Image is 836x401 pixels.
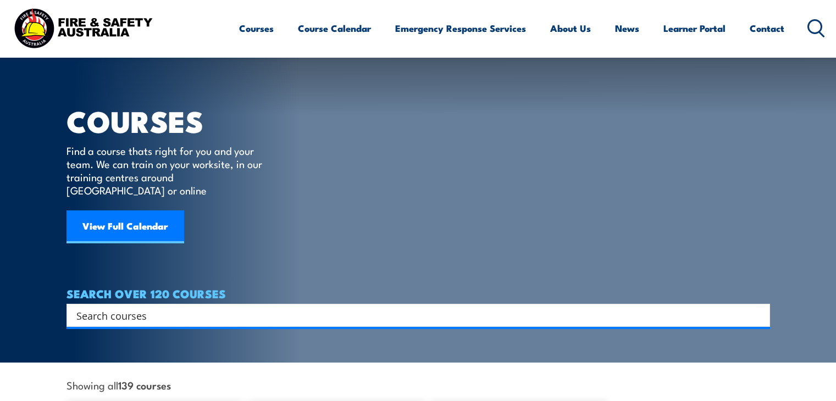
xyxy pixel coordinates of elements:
[118,377,171,392] strong: 139 courses
[76,307,746,324] input: Search input
[750,14,784,43] a: Contact
[67,108,278,133] h1: COURSES
[67,379,171,391] span: Showing all
[79,308,748,323] form: Search form
[298,14,371,43] a: Course Calendar
[67,144,267,197] p: Find a course thats right for you and your team. We can train on your worksite, in our training c...
[67,210,184,243] a: View Full Calendar
[615,14,639,43] a: News
[751,308,766,323] button: Search magnifier button
[663,14,726,43] a: Learner Portal
[67,287,770,299] h4: SEARCH OVER 120 COURSES
[550,14,591,43] a: About Us
[239,14,274,43] a: Courses
[395,14,526,43] a: Emergency Response Services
